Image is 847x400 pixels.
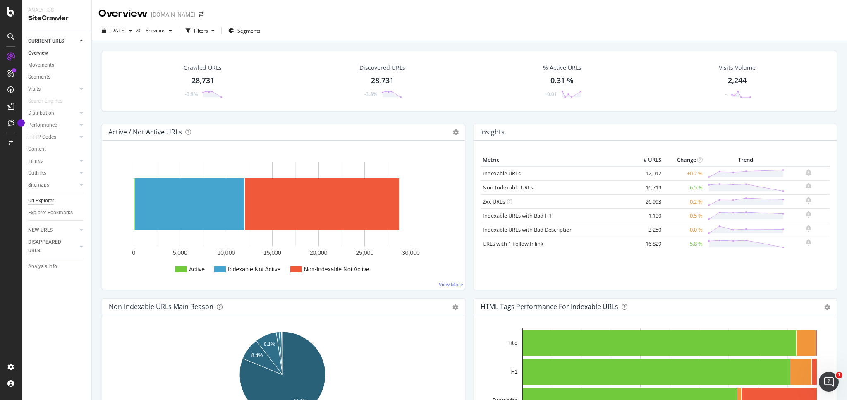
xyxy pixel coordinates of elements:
div: Visits [28,85,41,93]
div: bell-plus [806,197,811,204]
div: NEW URLS [28,226,53,235]
div: Non-Indexable URLs Main Reason [109,302,213,311]
a: Explorer Bookmarks [28,208,86,217]
text: 8.1% [264,341,275,347]
div: bell-plus [806,183,811,189]
a: Distribution [28,109,77,117]
div: 0.31 % [550,75,574,86]
td: -0.2 % [663,194,705,208]
h4: Insights [480,127,505,138]
td: -0.0 % [663,223,705,237]
text: 25,000 [356,249,373,256]
svg: A chart. [109,154,456,283]
span: 1 [836,372,842,378]
div: SiteCrawler [28,14,85,23]
a: View More [439,281,463,288]
div: 28,731 [191,75,214,86]
div: Analysis Info [28,262,57,271]
span: vs [136,26,142,34]
a: DISAPPEARED URLS [28,238,77,255]
div: - [725,91,727,98]
div: -3.8% [364,91,377,98]
td: 26,993 [630,194,663,208]
div: Overview [98,7,148,21]
div: Discovered URLs [359,64,405,72]
td: 1,100 [630,208,663,223]
div: CURRENT URLS [28,37,64,46]
a: Indexable URLs with Bad H1 [483,212,552,219]
th: Change [663,154,705,166]
span: 2025 Sep. 29th [110,27,126,34]
td: 16,719 [630,180,663,194]
a: URLs with 1 Follow Inlink [483,240,543,247]
a: Inlinks [28,157,77,165]
td: -5.8 % [663,237,705,251]
a: Indexable URLs [483,170,521,177]
div: Performance [28,121,57,129]
td: 3,250 [630,223,663,237]
div: Search Engines [28,97,62,105]
i: Options [453,129,459,135]
div: 2,244 [728,75,747,86]
div: +0.01 [544,91,557,98]
text: H1 [511,369,518,375]
div: Movements [28,61,54,69]
div: Outlinks [28,169,46,177]
button: Segments [225,24,264,37]
text: 10,000 [217,249,235,256]
text: 15,000 [263,249,281,256]
div: gear [824,304,830,310]
iframe: Intercom live chat [819,372,839,392]
a: Visits [28,85,77,93]
div: Visits Volume [719,64,756,72]
text: Title [508,340,518,346]
a: Analysis Info [28,262,86,271]
a: Indexable URLs with Bad Description [483,226,573,233]
div: bell-plus [806,225,811,232]
div: bell-plus [806,239,811,246]
th: Trend [705,154,787,166]
div: Inlinks [28,157,43,165]
a: 2xx URLs [483,198,505,205]
a: Url Explorer [28,196,86,205]
button: Previous [142,24,175,37]
text: 30,000 [402,249,420,256]
div: HTML Tags Performance for Indexable URLs [481,302,618,311]
a: Movements [28,61,86,69]
div: Distribution [28,109,54,117]
a: Content [28,145,86,153]
div: bell-plus [806,211,811,218]
div: Overview [28,49,48,57]
div: HTTP Codes [28,133,56,141]
h4: Active / Not Active URLs [108,127,182,138]
text: Indexable Not Active [228,266,281,273]
div: Tooltip anchor [17,119,25,127]
td: +0.2 % [663,166,705,181]
div: Content [28,145,46,153]
button: [DATE] [98,24,136,37]
a: Segments [28,73,86,81]
a: Overview [28,49,86,57]
div: arrow-right-arrow-left [199,12,203,17]
th: Metric [481,154,630,166]
button: Filters [182,24,218,37]
span: Segments [237,27,261,34]
a: Search Engines [28,97,71,105]
div: -3.8% [185,91,198,98]
div: % Active URLs [543,64,581,72]
a: Sitemaps [28,181,77,189]
a: Performance [28,121,77,129]
div: DISAPPEARED URLS [28,238,70,255]
a: Non-Indexable URLs [483,184,533,191]
text: 5,000 [173,249,187,256]
span: Previous [142,27,165,34]
div: Url Explorer [28,196,54,205]
div: gear [452,304,458,310]
div: Crawled URLs [184,64,222,72]
text: 20,000 [310,249,328,256]
text: 0 [132,249,136,256]
div: Filters [194,27,208,34]
div: Analytics [28,7,85,14]
a: Outlinks [28,169,77,177]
